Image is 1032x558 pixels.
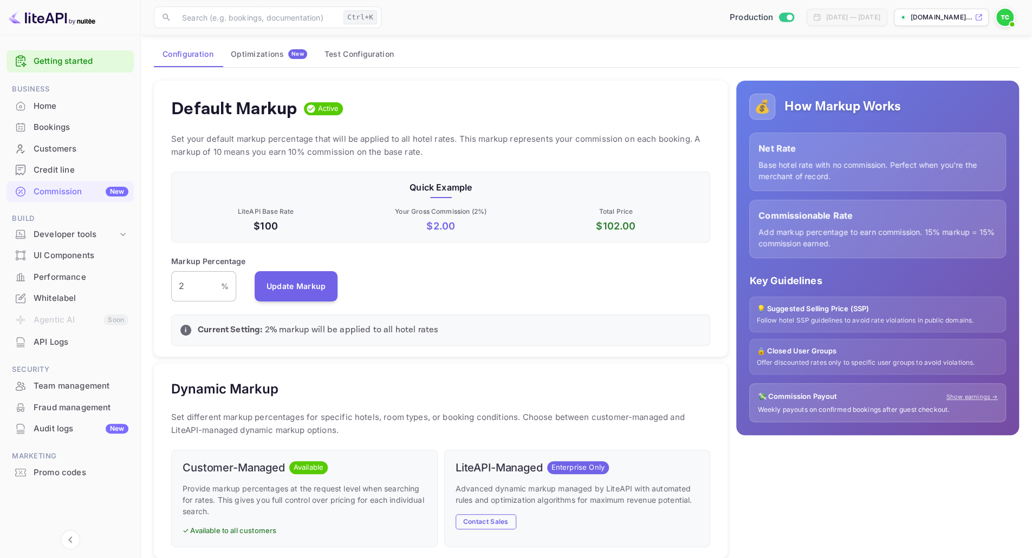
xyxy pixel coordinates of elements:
p: 💸 Commission Payout [757,391,837,402]
button: Configuration [154,41,222,67]
p: Markup Percentage [171,255,246,267]
div: Team management [34,380,128,392]
div: CommissionNew [7,181,134,202]
button: Test Configuration [316,41,403,67]
div: Credit line [34,164,128,176]
p: Net Rate [758,142,997,155]
p: Weekly payouts on confirmed bookings after guest checkout. [757,405,998,415]
img: Traveloka CUG [996,9,1014,26]
div: Promo codes [7,462,134,483]
a: Bookings [7,117,134,137]
div: Credit line [7,160,134,181]
a: Home [7,96,134,116]
h4: Default Markup [171,98,297,120]
strong: Current Setting: [198,324,262,336]
span: Business [7,83,134,95]
a: UI Components [7,245,134,265]
a: Performance [7,267,134,287]
p: Offer discounted rates only to specific user groups to avoid violations. [756,358,999,367]
div: UI Components [34,250,128,262]
span: Security [7,364,134,376]
p: i [185,325,186,335]
div: API Logs [34,336,128,349]
div: New [106,187,128,196]
p: Your Gross Commission ( 2 %) [355,207,526,216]
span: Enterprise Only [547,462,609,473]
a: Audit logsNew [7,418,134,438]
div: Developer tools [34,228,118,241]
a: Getting started [34,55,128,68]
a: Fraud management [7,397,134,417]
p: Set different markup percentages for specific hotels, room types, or booking conditions. Choose b... [171,411,710,437]
p: ✓ Available to all customers [183,526,426,536]
p: Quick Example [180,181,701,194]
p: Add markup percentage to earn commission. 15% markup = 15% commission earned. [758,226,997,249]
p: $ 2.00 [355,219,526,233]
div: Bookings [34,121,128,134]
div: Whitelabel [7,288,134,309]
h6: Customer-Managed [183,461,285,474]
p: [DOMAIN_NAME]... [911,12,972,22]
p: Follow hotel SSP guidelines to avoid rate violations in public domains. [756,316,999,325]
img: LiteAPI logo [9,9,95,26]
div: Audit logs [34,423,128,435]
div: Getting started [7,50,134,73]
div: Switch to Sandbox mode [725,11,799,24]
a: API Logs [7,332,134,352]
div: Optimizations [231,49,307,59]
a: Team management [7,376,134,396]
div: Customers [7,139,134,160]
p: Total Price [530,207,701,216]
p: $100 [180,219,351,233]
p: Set your default markup percentage that will be applied to all hotel rates. This markup represent... [171,133,710,159]
span: New [288,50,307,57]
div: Developer tools [7,225,134,244]
span: Production [730,11,774,24]
div: Home [7,96,134,117]
p: Commissionable Rate [758,209,997,222]
div: [DATE] — [DATE] [826,12,880,22]
a: Credit line [7,160,134,180]
p: 🔒 Closed User Groups [756,346,999,357]
p: LiteAPI Base Rate [180,207,351,216]
span: Marketing [7,450,134,462]
div: Ctrl+K [343,10,377,24]
a: Show earnings → [946,392,998,402]
p: % [221,280,229,292]
h6: LiteAPI-Managed [456,461,543,474]
p: Base hotel rate with no commission. Perfect when you're the merchant of record. [758,159,997,182]
div: Fraud management [7,397,134,418]
div: Fraud management [34,402,128,414]
div: UI Components [7,245,134,266]
input: Search (e.g. bookings, documentation) [176,6,339,28]
button: Update Markup [255,271,338,301]
div: Customers [34,143,128,155]
p: Key Guidelines [749,273,1006,288]
div: API Logs [7,332,134,353]
p: $ 102.00 [530,219,701,233]
div: Whitelabel [34,292,128,305]
h5: How Markup Works [784,98,900,115]
div: New [106,424,128,434]
div: Commission [34,186,128,198]
button: Collapse navigation [61,530,80,549]
span: Available [289,462,328,473]
div: Performance [34,271,128,284]
input: 0 [171,271,221,301]
div: Performance [7,267,134,288]
button: Contact Sales [456,514,516,530]
div: Home [34,100,128,113]
div: Bookings [7,117,134,138]
div: Team management [7,376,134,397]
a: Promo codes [7,462,134,482]
a: Whitelabel [7,288,134,308]
a: CommissionNew [7,181,134,201]
p: Provide markup percentages at the request level when searching for rates. This gives you full con... [183,483,426,517]
p: 💰 [754,97,770,116]
div: Promo codes [34,467,128,479]
p: 💡 Suggested Selling Price (SSP) [756,304,999,314]
span: Active [314,103,343,114]
span: Build [7,213,134,225]
p: Advanced dynamic markup managed by LiteAPI with automated rules and optimization algorithms for m... [456,483,699,506]
p: 2 % markup will be applied to all hotel rates [198,324,701,337]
